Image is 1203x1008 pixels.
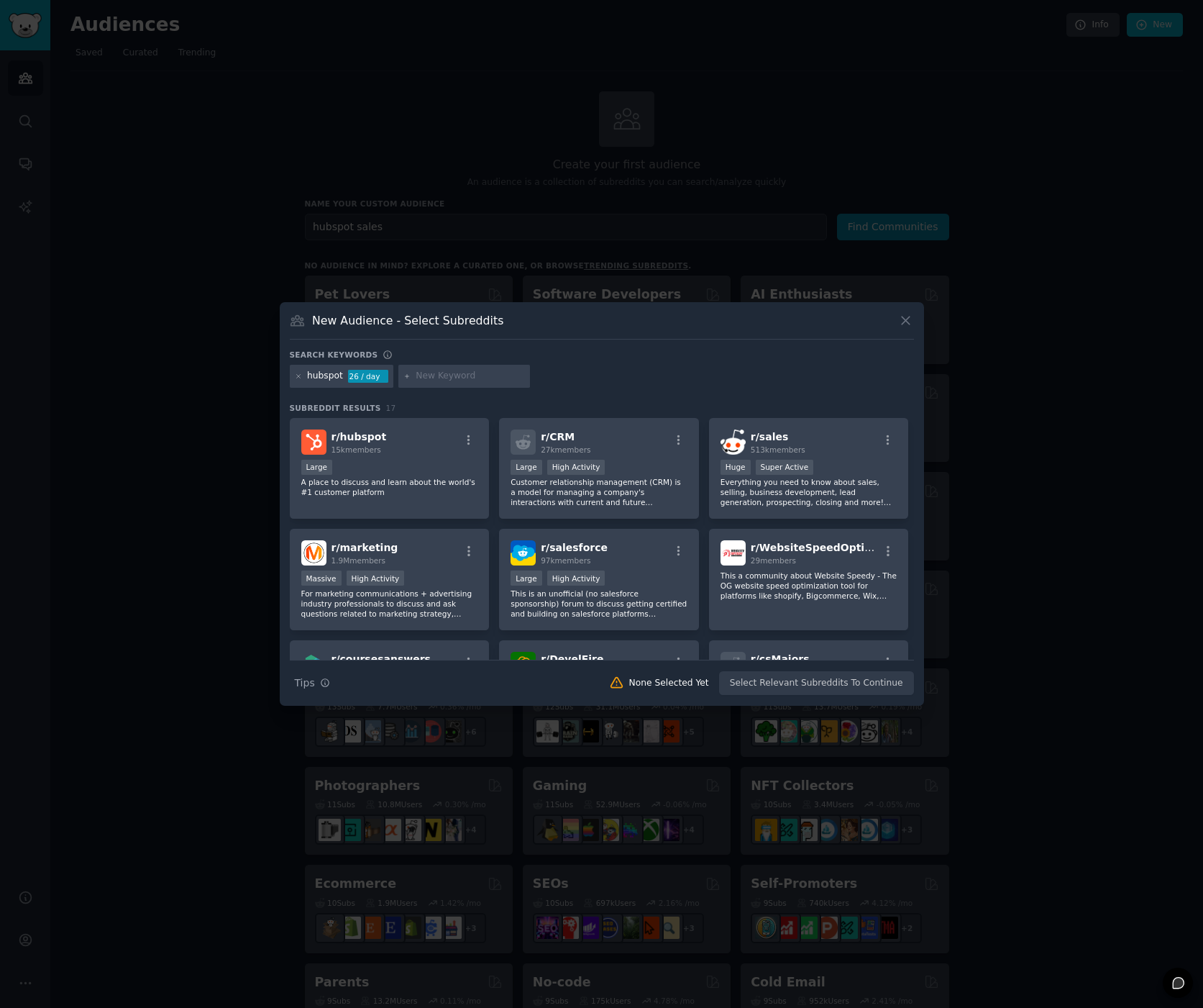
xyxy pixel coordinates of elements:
span: r/ sales [751,431,788,442]
span: 513k members [751,445,805,454]
div: hubspot [307,370,343,383]
h3: New Audience - Select Subreddits [312,313,503,328]
div: None Selected Yet [629,677,709,690]
span: 97k members [541,556,590,565]
div: Large [301,460,333,475]
div: Huge [721,460,751,475]
span: Subreddit Results [290,403,381,413]
p: Everything you need to know about sales, selling, business development, lead generation, prospect... [721,477,897,507]
button: Tips [290,671,335,696]
div: Super Active [756,460,814,475]
span: r/ marketing [331,542,398,553]
span: 29 members [751,556,796,565]
img: marketing [301,540,326,566]
h3: Search keywords [290,350,378,360]
span: r/ DevelEire [541,653,603,665]
span: 15k members [331,445,381,454]
span: r/ csMajors [751,653,810,665]
input: New Keyword [416,370,525,383]
p: Customer relationship management (CRM) is a model for managing a company's interactions with curr... [511,477,687,507]
div: Massive [301,571,342,586]
img: sales [721,430,746,455]
span: r/ salesforce [541,542,608,553]
div: Large [511,460,542,475]
div: 26 / day [348,370,388,383]
img: hubspot [301,430,326,455]
img: WebsiteSpeedOptimizer [721,540,746,566]
div: Large [511,571,542,586]
span: Tips [295,676,315,691]
p: This is an unofficial (no salesforce sponsorship) forum to discuss getting certified and building... [511,589,687,619]
p: A place to discuss and learn about the world's #1 customer platform [301,477,478,497]
span: r/ CRM [541,431,575,442]
span: r/ coursesanswers [331,653,431,665]
span: 17 [386,404,396,412]
div: High Activity [347,571,405,586]
span: r/ WebsiteSpeedOptimizer [751,542,896,553]
div: High Activity [547,460,605,475]
span: r/ hubspot [331,431,387,442]
span: 1.9M members [331,556,386,565]
span: 27k members [541,445,590,454]
img: coursesanswers [301,652,326,677]
p: For marketing communications + advertising industry professionals to discuss and ask questions re... [301,589,478,619]
img: DevelEire [511,652,536,677]
img: salesforce [511,540,536,566]
p: This a community about Website Speedy - The OG website speed optimization tool for platforms like... [721,571,897,601]
div: High Activity [547,571,605,586]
